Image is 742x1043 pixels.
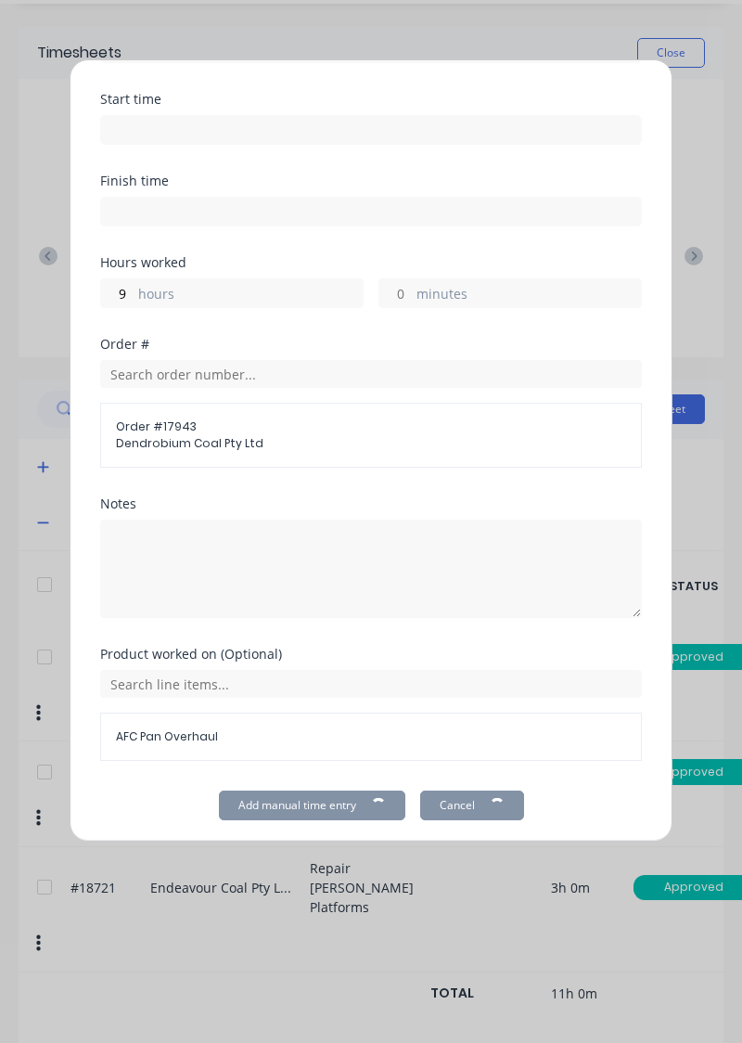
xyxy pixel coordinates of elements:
div: Product worked on (Optional) [100,648,642,661]
input: Search order number... [100,360,642,388]
div: Order # [100,338,642,351]
div: Hours worked [100,256,642,269]
div: Start time [100,93,642,106]
div: Notes [100,497,642,510]
button: Cancel [420,791,524,820]
span: Dendrobium Coal Pty Ltd [116,435,626,452]
button: Add manual time entry [219,791,405,820]
input: Search line items... [100,670,642,698]
label: hours [138,284,363,307]
input: 0 [379,279,412,307]
input: 0 [101,279,134,307]
span: Order # 17943 [116,418,626,435]
label: minutes [416,284,641,307]
span: AFC Pan Overhaul [116,728,626,745]
div: Finish time [100,174,642,187]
